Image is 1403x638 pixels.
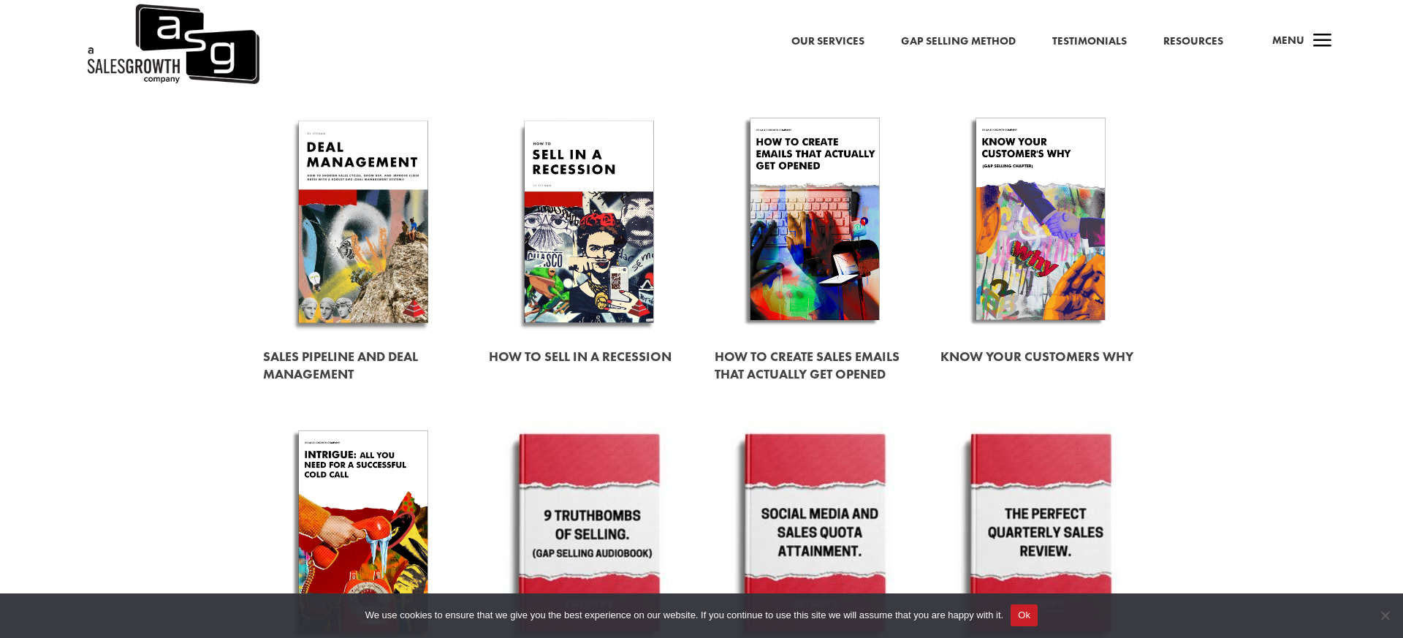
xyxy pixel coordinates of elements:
button: Ok [1011,604,1038,626]
a: Resources [1163,32,1223,51]
span: Menu [1272,33,1304,48]
span: We use cookies to ensure that we give you the best experience on our website. If you continue to ... [365,608,1003,623]
a: Gap Selling Method [901,32,1016,51]
a: Our Services [791,32,864,51]
a: Testimonials [1052,32,1127,51]
span: No [1377,608,1392,623]
span: a [1308,27,1337,56]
